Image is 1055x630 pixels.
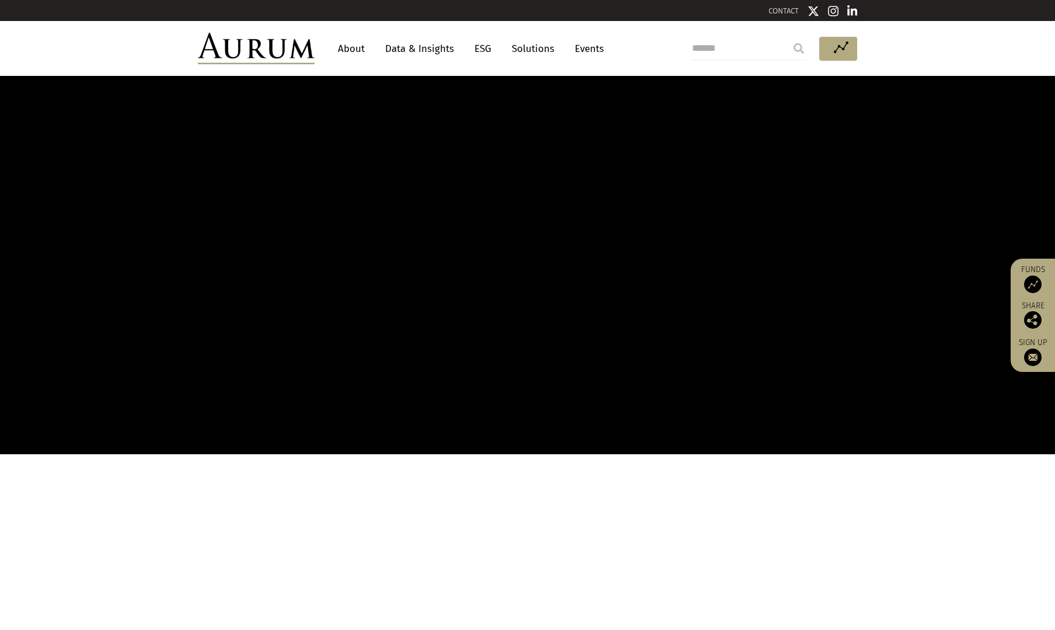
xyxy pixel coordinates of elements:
[569,38,604,60] a: Events
[1016,302,1049,329] div: Share
[1016,337,1049,366] a: Sign up
[198,33,315,64] img: Aurum
[469,38,497,60] a: ESG
[787,37,811,60] input: Submit
[828,5,839,17] img: Instagram icon
[1016,264,1049,293] a: Funds
[768,6,799,15] a: CONTACT
[1024,349,1042,366] img: Sign up to our newsletter
[506,38,560,60] a: Solutions
[1024,311,1042,329] img: Share this post
[379,38,460,60] a: Data & Insights
[808,5,819,17] img: Twitter icon
[332,38,371,60] a: About
[1024,276,1042,293] img: Access Funds
[847,5,858,17] img: Linkedin icon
